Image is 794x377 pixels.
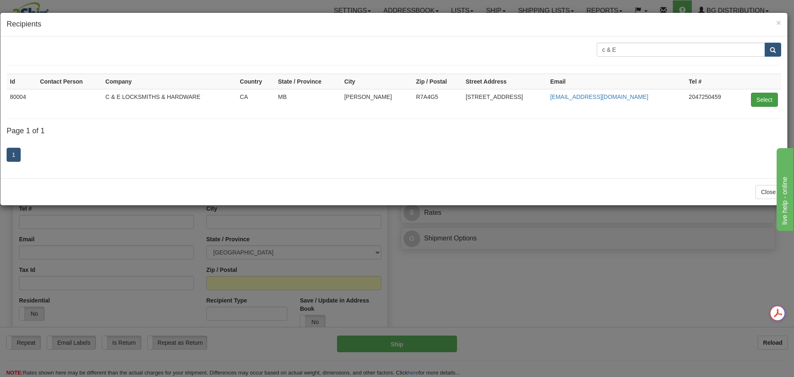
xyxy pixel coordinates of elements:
[547,74,685,89] th: Email
[275,89,341,110] td: MB
[102,74,237,89] th: Company
[341,74,413,89] th: City
[756,185,781,199] button: Close
[275,74,341,89] th: State / Province
[6,5,77,15] div: live help - online
[751,93,778,107] button: Select
[413,74,462,89] th: Zip / Postal
[237,89,275,110] td: CA
[7,148,21,162] a: 1
[462,74,547,89] th: Street Address
[775,146,793,231] iframe: chat widget
[7,19,781,30] h4: Recipients
[341,89,413,110] td: [PERSON_NAME]
[597,43,765,57] input: Search Text
[550,94,648,100] a: [EMAIL_ADDRESS][DOMAIN_NAME]
[776,18,781,27] button: Close
[102,89,237,110] td: C & E LOCKSMITHS & HARDWARE
[462,89,547,110] td: [STREET_ADDRESS]
[776,18,781,27] span: ×
[686,89,737,110] td: 2047250459
[7,74,37,89] th: Id
[237,74,275,89] th: Country
[7,127,781,135] h4: Page 1 of 1
[686,74,737,89] th: Tel #
[37,74,102,89] th: Contact Person
[7,89,37,110] td: 80004
[413,89,462,110] td: R7A4G5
